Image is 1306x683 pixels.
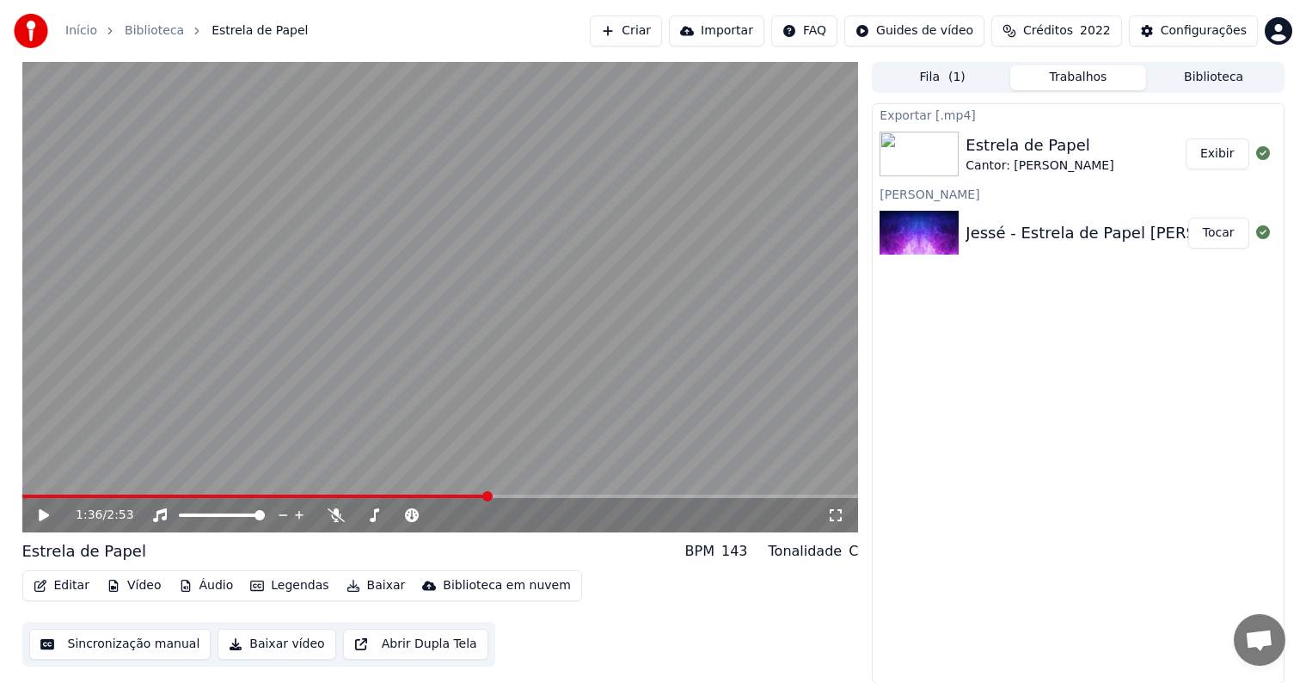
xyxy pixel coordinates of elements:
span: Créditos [1023,22,1073,40]
button: Áudio [172,574,241,598]
span: 2:53 [107,507,133,524]
button: Baixar vídeo [218,629,335,660]
button: Baixar [340,574,413,598]
span: 1:36 [76,507,102,524]
a: Bate-papo aberto [1234,614,1285,666]
button: Exibir [1186,138,1249,169]
div: [PERSON_NAME] [873,183,1283,204]
button: Importar [669,15,764,46]
div: 143 [721,541,748,562]
div: Tonalidade [769,541,843,562]
div: Configurações [1161,22,1247,40]
div: Biblioteca em nuvem [443,577,571,594]
button: Legendas [243,574,335,598]
div: C [849,541,858,562]
img: youka [14,14,48,48]
button: Abrir Dupla Tela [343,629,488,660]
span: ( 1 ) [948,69,966,86]
button: Configurações [1129,15,1258,46]
div: Jessé - Estrela de Papel [PERSON_NAME] [966,221,1278,245]
button: Criar [590,15,662,46]
button: Trabalhos [1010,65,1146,90]
nav: breadcrumb [65,22,309,40]
button: FAQ [771,15,837,46]
button: Fila [874,65,1010,90]
button: Vídeo [100,574,169,598]
a: Biblioteca [125,22,184,40]
div: BPM [685,541,714,562]
a: Início [65,22,97,40]
div: Estrela de Papel [22,539,146,563]
div: Exportar [.mp4] [873,104,1283,125]
button: Tocar [1188,218,1249,249]
div: Estrela de Papel [966,133,1113,157]
button: Sincronização manual [29,629,212,660]
button: Biblioteca [1146,65,1282,90]
span: Estrela de Papel [212,22,308,40]
div: Cantor: [PERSON_NAME] [966,157,1113,175]
span: 2022 [1080,22,1111,40]
button: Editar [27,574,96,598]
button: Créditos2022 [991,15,1122,46]
div: / [76,507,117,524]
button: Guides de vídeo [844,15,984,46]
